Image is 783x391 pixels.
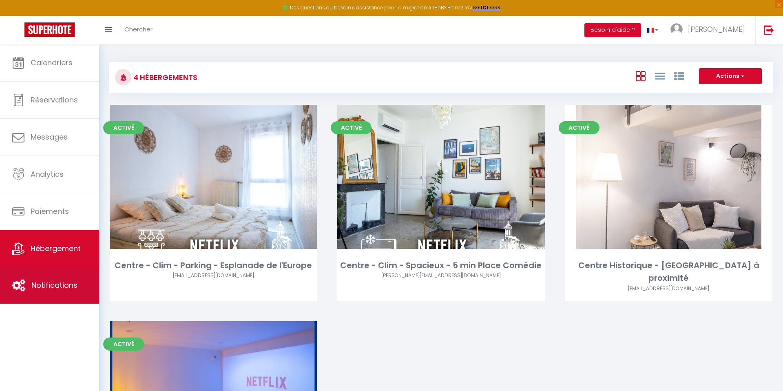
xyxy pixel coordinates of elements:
[664,16,755,44] a: ... [PERSON_NAME]
[655,69,665,82] a: Vue en Liste
[559,121,599,134] span: Activé
[674,69,684,82] a: Vue par Groupe
[565,285,772,293] div: Airbnb
[337,272,544,280] div: Airbnb
[636,69,646,82] a: Vue en Box
[764,25,774,35] img: logout
[103,338,144,351] span: Activé
[118,16,159,44] a: Chercher
[31,280,77,290] span: Notifications
[124,25,153,33] span: Chercher
[110,272,317,280] div: Airbnb
[31,243,81,253] span: Hébergement
[584,23,641,37] button: Besoin d'aide ?
[688,24,745,34] span: [PERSON_NAME]
[131,68,197,87] h3: 4 Hébergements
[565,259,772,285] div: Centre Historique - [GEOGRAPHIC_DATA] à proximité
[31,132,68,142] span: Messages
[24,22,75,37] img: Super Booking
[110,259,317,272] div: Centre - Clim - Parking - Esplanade de l'Europe
[699,68,762,84] button: Actions
[31,169,64,179] span: Analytics
[103,121,144,134] span: Activé
[331,121,372,134] span: Activé
[472,4,501,11] a: >>> ICI <<<<
[31,95,78,105] span: Réservations
[670,23,683,36] img: ...
[31,58,73,68] span: Calendriers
[31,206,69,216] span: Paiements
[337,259,544,272] div: Centre - Clim - Spacieux - 5 min Place Comédie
